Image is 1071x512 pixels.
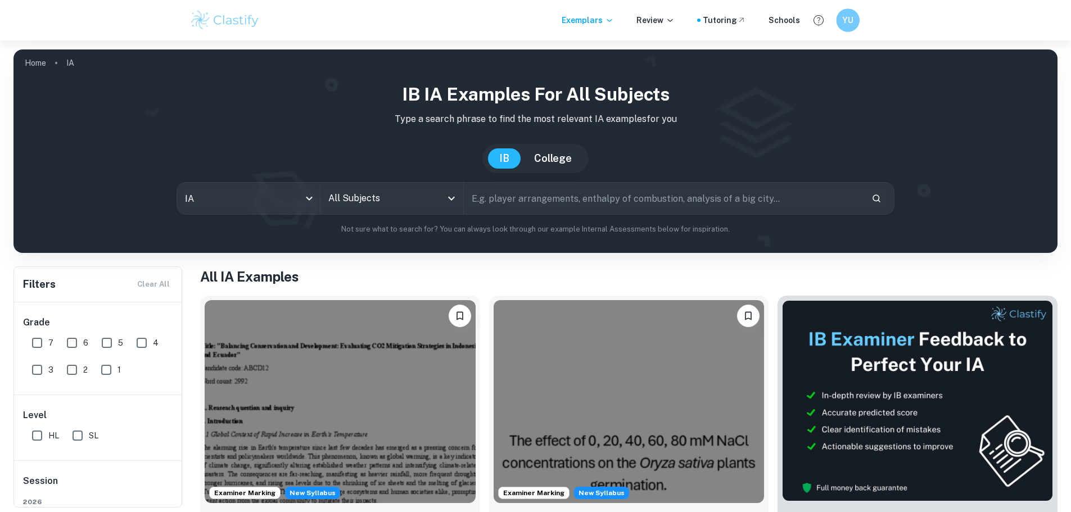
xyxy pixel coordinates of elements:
a: Schools [769,14,800,26]
img: ESS IA example thumbnail: To what extent do CO2 emissions contribu [205,300,476,503]
p: Review [636,14,675,26]
span: 7 [48,337,53,349]
span: 3 [48,364,53,376]
button: College [523,148,583,169]
button: Help and Feedback [809,11,828,30]
img: profile cover [13,49,1058,253]
button: Bookmark [449,305,471,327]
button: YU [836,8,860,32]
h1: All IA Examples [200,266,1058,287]
a: Tutoring [703,14,746,26]
span: 4 [153,337,159,349]
div: Starting from the May 2026 session, the ESS IA requirements have changed. We created this exempla... [285,487,340,499]
h1: IB IA examples for all subjects [22,81,1049,108]
a: Home [25,55,46,71]
span: HL [48,429,59,442]
img: Thumbnail [782,300,1053,501]
div: Starting from the May 2026 session, the ESS IA requirements have changed. We created this exempla... [574,487,629,499]
p: IA [66,57,74,69]
div: IA [177,183,320,214]
img: ESS IA example thumbnail: To what extent do diPerent NaCl concentr [494,300,765,503]
span: Examiner Marking [499,488,569,498]
h6: Level [23,409,174,422]
span: 2 [83,364,88,376]
span: 6 [83,337,88,349]
span: 5 [118,337,123,349]
p: Not sure what to search for? You can always look through our example Internal Assessments below f... [22,224,1049,235]
span: New Syllabus [285,487,340,499]
span: 2026 [23,497,174,507]
p: Type a search phrase to find the most relevant IA examples for you [22,112,1049,126]
h6: Session [23,474,174,497]
h6: YU [841,14,855,27]
input: E.g. player arrangements, enthalpy of combustion, analysis of a big city... [464,183,862,214]
p: Exemplars [562,14,614,26]
img: Clastify logo [189,9,261,31]
span: SL [89,429,98,442]
span: New Syllabus [574,487,629,499]
span: Examiner Marking [210,488,280,498]
button: Bookmark [737,305,760,327]
button: Open [444,191,459,206]
h6: Grade [23,316,174,329]
button: IB [488,148,521,169]
span: 1 [118,364,121,376]
h6: Filters [23,277,56,292]
button: Search [867,189,886,208]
